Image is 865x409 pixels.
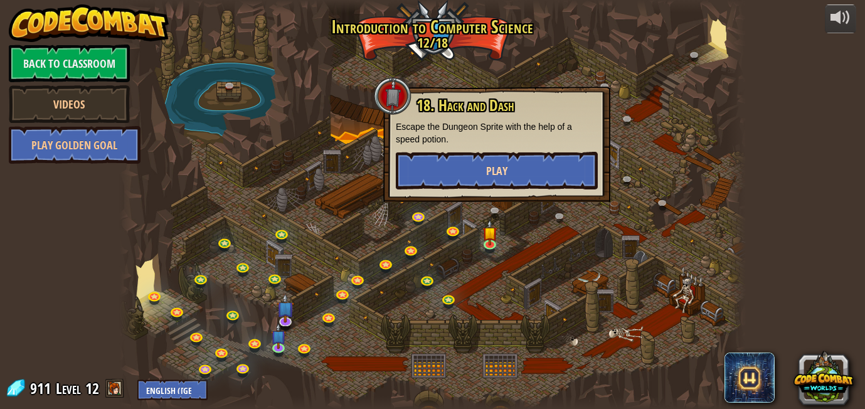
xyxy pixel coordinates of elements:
button: Play [396,152,598,189]
a: Play Golden Goal [9,126,141,164]
img: CodeCombat - Learn how to code by playing a game [9,4,169,42]
span: 18. Hack and Dash [417,95,514,116]
img: level-banner-unstarted-subscriber.png [271,323,286,349]
a: Back to Classroom [9,45,130,82]
img: level-banner-started.png [482,220,497,246]
a: Videos [9,85,130,123]
span: 12 [85,378,99,398]
button: Adjust volume [825,4,856,34]
span: Level [56,378,81,399]
span: Play [486,163,507,179]
p: Escape the Dungeon Sprite with the help of a speed potion. [396,120,598,146]
span: 911 [30,378,55,398]
img: level-banner-unstarted-subscriber.png [277,294,294,323]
